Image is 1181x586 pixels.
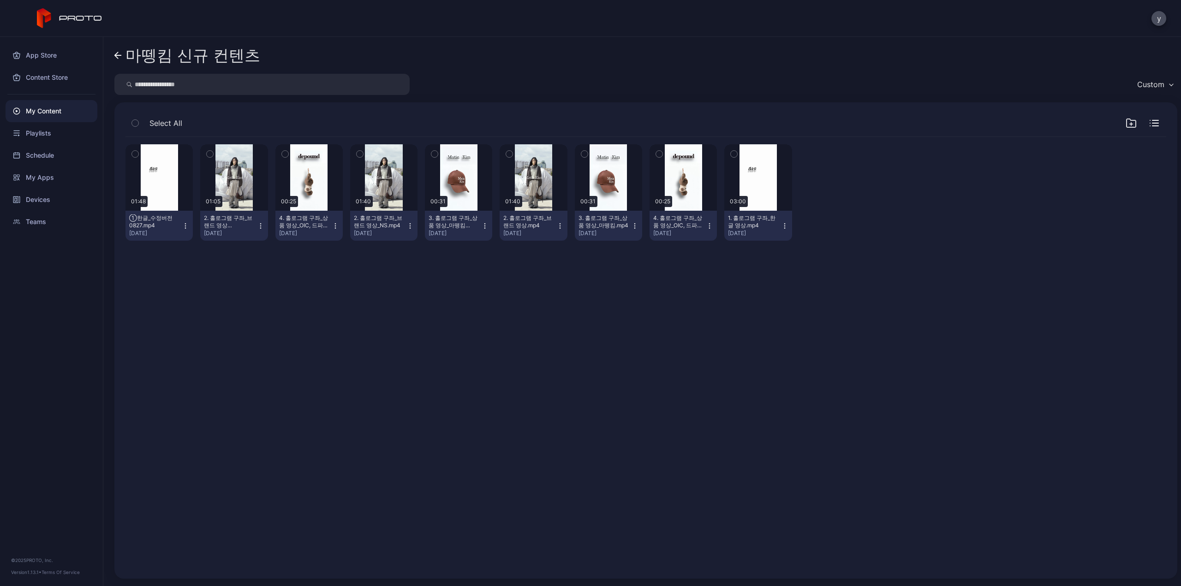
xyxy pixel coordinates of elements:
div: 3. 홀로그램 구좌_상품 영상_마뗑킴.mp4 [579,214,629,229]
button: ①한글_수정버전0827.mp4[DATE] [125,211,193,241]
a: Playlists [6,122,97,144]
button: y [1151,11,1166,26]
span: Select All [149,118,182,129]
a: 마뗑킴 신규 컨텐츠 [114,44,260,66]
a: App Store [6,44,97,66]
div: 2. 홀로그램 구좌_브랜드 영상.mp4 [503,214,554,229]
button: 2. 홀로그램 구좌_브랜드 영상_NS.mp4[DATE] [350,211,418,241]
div: [DATE] [354,230,406,237]
div: © 2025 PROTO, Inc. [11,556,92,564]
div: [DATE] [279,230,332,237]
button: Custom [1133,74,1177,95]
div: [DATE] [129,230,182,237]
a: My Content [6,100,97,122]
button: 2. 홀로그램 구좌_브랜드 영상_NS_del.mp4[DATE] [200,211,268,241]
div: [DATE] [204,230,256,237]
div: 1. 홀로그램 구좌_한글 영상.mp4 [728,214,779,229]
div: 4. 홀로그램 구좌_상품 영상_OIC, 드파운드_NS.mp4 [279,214,330,229]
span: Version 1.13.1 • [11,569,42,575]
a: Teams [6,211,97,233]
div: [DATE] [503,230,556,237]
button: 3. 홀로그램 구좌_상품 영상_마뗑킴_NS.mp4[DATE] [425,211,492,241]
a: Schedule [6,144,97,166]
div: 2. 홀로그램 구좌_브랜드 영상_NS.mp4 [354,214,405,229]
div: [DATE] [579,230,631,237]
button: 4. 홀로그램 구좌_상품 영상_OIC, 드파운드_NS.mp4[DATE] [275,211,343,241]
div: [DATE] [728,230,781,237]
button: 4. 홀로그램 구좌_상품 영상_OIC, 드파운드.mp4[DATE] [650,211,717,241]
div: 4. 홀로그램 구좌_상품 영상_OIC, 드파운드.mp4 [653,214,704,229]
div: 3. 홀로그램 구좌_상품 영상_마뗑킴_NS.mp4 [429,214,479,229]
a: Content Store [6,66,97,89]
div: Custom [1137,80,1164,89]
div: [DATE] [653,230,706,237]
div: ①한글_수정버전0827.mp4 [129,214,180,229]
a: My Apps [6,166,97,189]
button: 2. 홀로그램 구좌_브랜드 영상.mp4[DATE] [500,211,567,241]
a: Devices [6,189,97,211]
button: 3. 홀로그램 구좌_상품 영상_마뗑킴.mp4[DATE] [575,211,642,241]
button: 1. 홀로그램 구좌_한글 영상.mp4[DATE] [724,211,792,241]
a: Terms Of Service [42,569,80,575]
div: 2. 홀로그램 구좌_브랜드 영상_NS_del.mp4 [204,214,255,229]
div: [DATE] [429,230,481,237]
div: 마뗑킴 신규 컨텐츠 [125,47,260,64]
